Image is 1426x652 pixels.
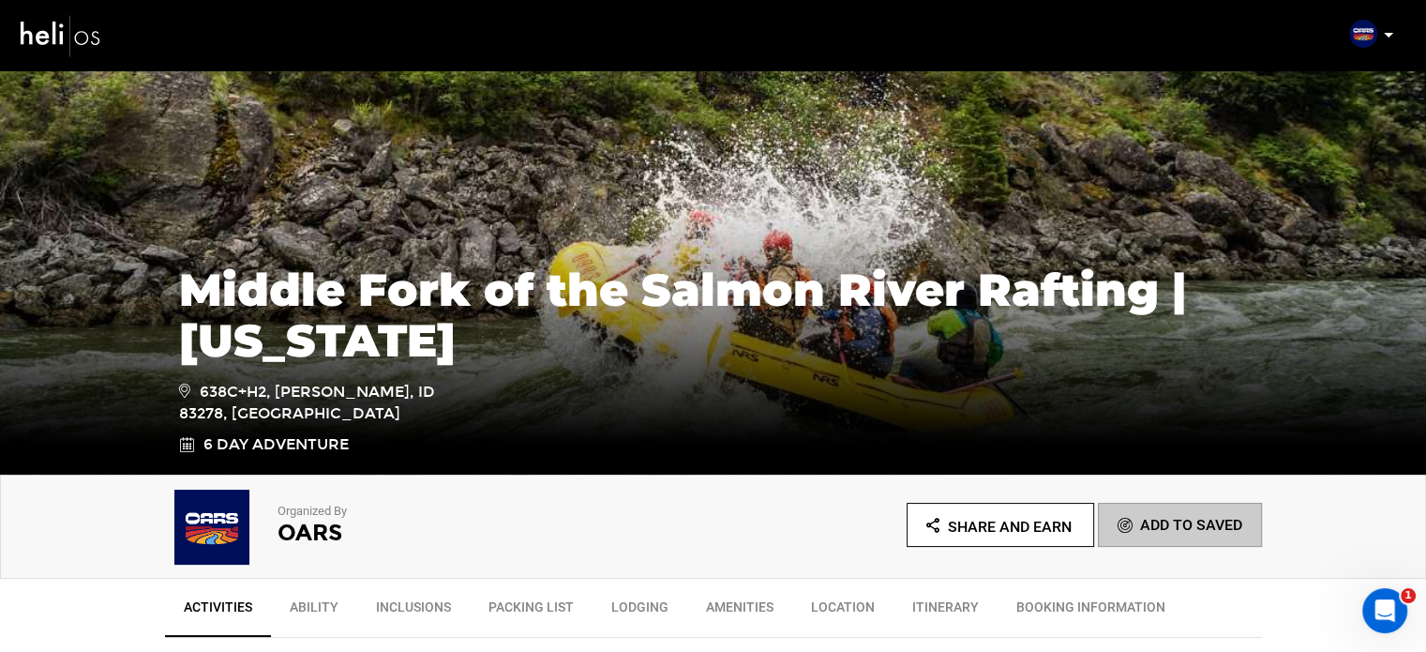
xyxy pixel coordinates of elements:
span: 6 Day Adventure [203,434,349,456]
a: Packing List [470,588,593,635]
img: 8f64e943f0570c08e988670af195455b.png [1349,20,1377,48]
iframe: Intercom live chat [1362,588,1407,633]
h2: Oars [278,521,662,545]
a: Location [792,588,893,635]
span: 638C+H2, [PERSON_NAME], ID 83278, [GEOGRAPHIC_DATA] [179,380,446,425]
a: Lodging [593,588,687,635]
a: Amenities [687,588,792,635]
span: 1 [1401,588,1416,603]
a: Itinerary [893,588,998,635]
a: Ability [271,588,357,635]
img: heli-logo [19,10,103,60]
a: BOOKING INFORMATION [998,588,1184,635]
span: Share and Earn [948,518,1072,536]
h1: Middle Fork of the Salmon River Rafting | [US_STATE] [179,265,1248,366]
a: Inclusions [357,588,470,635]
a: Activities [165,588,271,637]
p: Organized By [278,503,662,521]
img: 8f64e943f0570c08e988670af195455b.png [165,490,259,565]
